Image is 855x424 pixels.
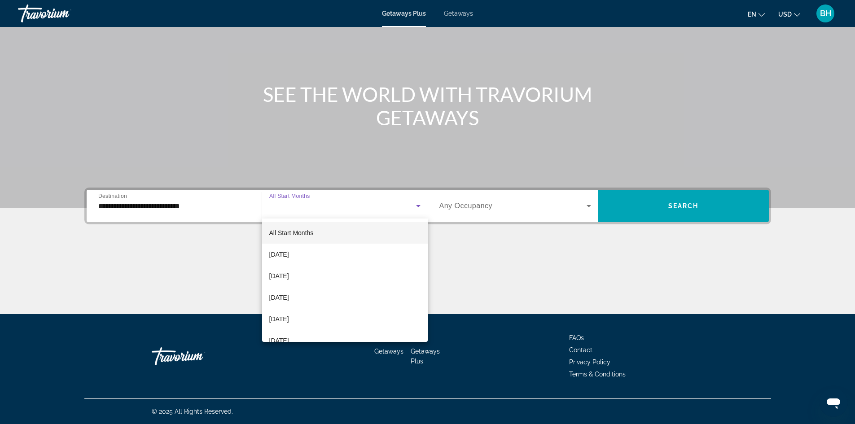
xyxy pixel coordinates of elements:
span: [DATE] [269,335,289,346]
span: [DATE] [269,249,289,260]
span: All Start Months [269,229,314,236]
span: [DATE] [269,292,289,303]
iframe: Button to launch messaging window [819,388,848,417]
span: [DATE] [269,314,289,324]
span: [DATE] [269,271,289,281]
